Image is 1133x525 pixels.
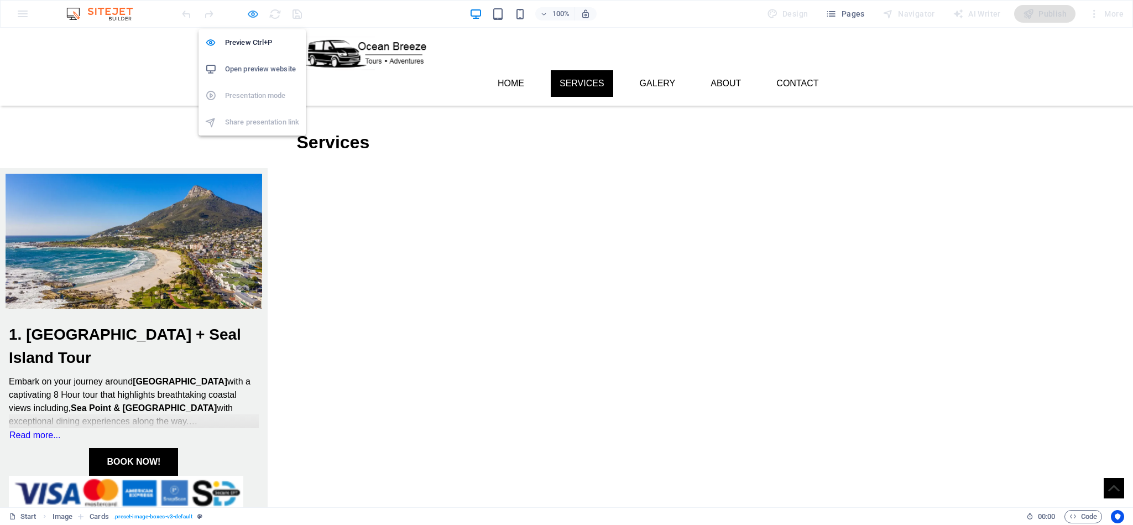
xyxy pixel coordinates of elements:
a: Read more... [9,401,61,415]
span: : [1046,512,1047,521]
a: Galery [631,43,685,69]
button: Pages [821,5,869,23]
span: 00 00 [1038,510,1055,523]
a: Services [551,43,613,69]
h6: Session time [1026,510,1056,523]
span: Pages [826,8,864,19]
a: Home [489,43,533,69]
a: About [702,43,750,69]
span: Click to select. Double-click to edit [53,510,72,523]
strong: [GEOGRAPHIC_DATA] [133,349,227,358]
h6: Preview Ctrl+P [225,36,299,49]
div: Design (Ctrl+Alt+Y) [763,5,813,23]
button: 100% [535,7,575,20]
nav: breadcrumb [53,510,202,523]
strong: BOOK NOW! [107,429,161,439]
img: Editor Logo [64,7,147,20]
h6: Open preview website [225,63,299,76]
strong: Sea Point & [GEOGRAPHIC_DATA] [71,376,217,385]
img: OBLOGO12-1pFBT4hEYmaVaPgoZsy0XA.png [306,9,427,43]
span: . preset-image-boxes-v3-default [113,510,193,523]
span: Click to select. Double-click to edit [90,510,108,523]
p: Embark on your journey around with a captivating 8 Hour tour that highlights breathtaking coastal... [9,347,259,401]
h2: Services [297,101,837,128]
a: Click to cancel selection. Double-click to open Pages [9,510,36,523]
button: Code [1064,510,1102,523]
span: Code [1069,510,1097,523]
a: Contact [767,43,827,69]
i: On resize automatically adjust zoom level to fit chosen device. [581,9,591,19]
h3: 1. [GEOGRAPHIC_DATA] + Seal Island Tour [9,295,259,342]
i: This element is a customizable preset [197,513,202,519]
a: BOOK NOW! [89,420,178,448]
button: Usercentrics [1111,510,1124,523]
h6: 100% [552,7,570,20]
